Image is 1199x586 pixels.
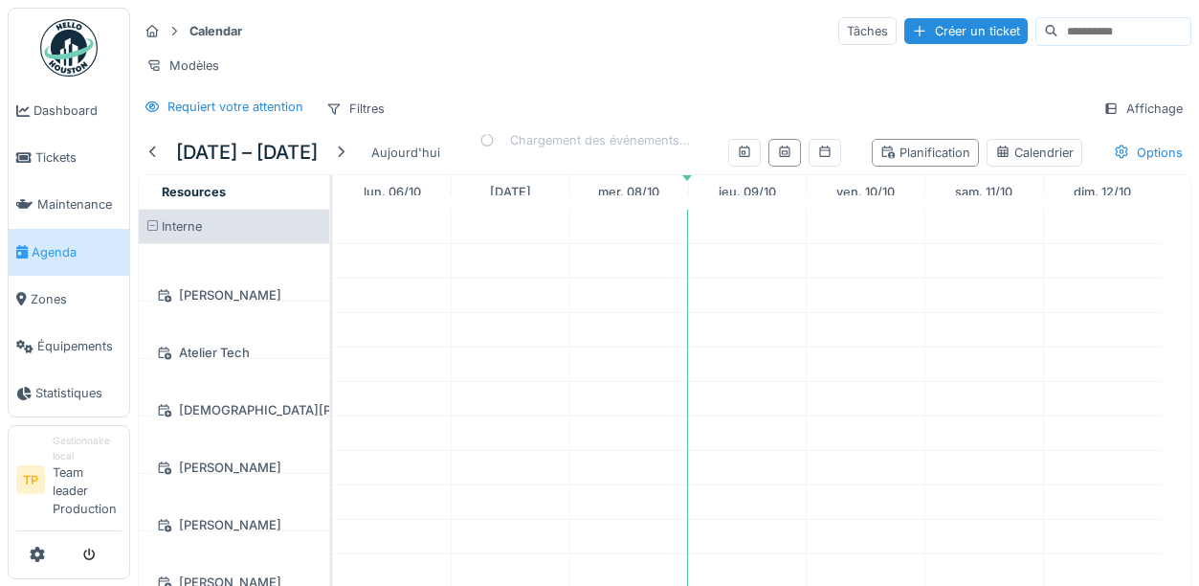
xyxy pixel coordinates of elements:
div: Gestionnaire local [53,434,122,463]
div: Calendrier [995,144,1074,162]
span: Tickets [35,148,122,167]
span: Équipements [37,337,122,355]
div: Affichage [1095,95,1191,123]
div: Options [1105,139,1191,167]
div: Modèles [138,52,228,79]
img: Badge_color-CXgf-gQk.svg [40,19,98,77]
a: 12 octobre 2025 [1069,179,1136,205]
div: [PERSON_NAME] [150,456,318,480]
a: Statistiques [9,370,129,417]
a: 9 octobre 2025 [714,179,781,205]
a: 10 octobre 2025 [832,179,899,205]
span: Zones [31,290,122,308]
li: TP [16,465,45,494]
div: Aujourd'hui [364,140,448,166]
a: Agenda [9,229,129,276]
span: Interne [162,219,202,234]
span: Statistiques [35,384,122,402]
div: Requiert votre attention [167,98,303,116]
a: Tickets [9,134,129,181]
li: Team leader Production [53,434,122,526]
a: 7 octobre 2025 [485,179,536,205]
span: Agenda [32,243,122,261]
div: Créer un ticket [904,18,1028,44]
a: Zones [9,276,129,323]
div: Tâches [838,17,897,45]
div: Filtres [318,95,393,123]
div: Planification [880,144,970,162]
span: Resources [162,185,226,199]
div: Chargement des événements… [479,131,690,149]
a: Dashboard [9,87,129,134]
strong: Calendar [182,22,250,40]
a: 11 octobre 2025 [950,179,1017,205]
span: Dashboard [33,101,122,120]
a: 8 octobre 2025 [593,179,664,205]
a: Équipements [9,323,129,370]
span: Maintenance [37,195,122,214]
a: TP Gestionnaire localTeam leader Production [16,434,122,530]
a: Maintenance [9,181,129,228]
div: [DEMOGRAPHIC_DATA][PERSON_NAME] [150,398,318,422]
a: 6 octobre 2025 [359,179,426,205]
div: Atelier Tech [150,341,318,365]
h5: [DATE] – [DATE] [176,141,318,164]
div: [PERSON_NAME] [150,513,318,537]
div: [PERSON_NAME] [150,283,318,307]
